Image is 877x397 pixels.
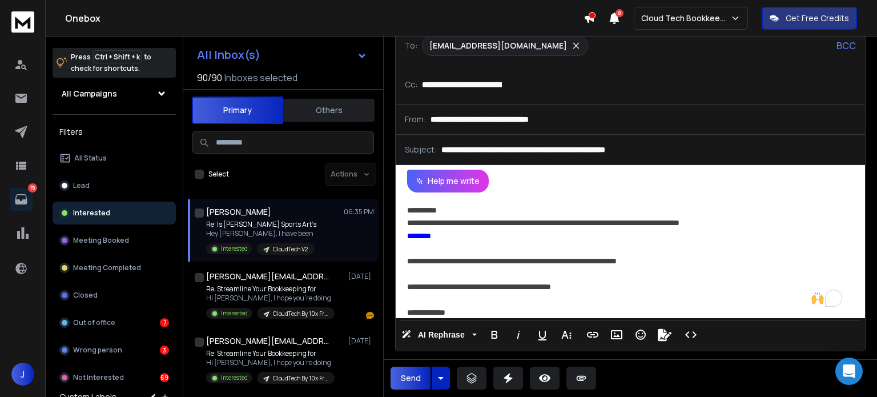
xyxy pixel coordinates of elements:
button: All Inbox(s) [188,43,376,66]
button: Insert Image (Ctrl+P) [606,323,627,346]
span: AI Rephrase [416,330,467,340]
p: To: [405,40,417,51]
p: Meeting Booked [73,236,129,245]
p: Lead [73,181,90,190]
button: Code View [680,323,702,346]
button: Get Free Credits [762,7,857,30]
p: Interested [221,309,248,318]
p: Re: Streamline Your Bookkeeping for [206,284,335,294]
p: CloudTech By 10x Freelancing [273,374,328,383]
h1: All Campaigns [62,88,117,99]
img: logo [11,11,34,33]
button: Italic (Ctrl+I) [508,323,529,346]
p: Not Interested [73,373,124,382]
button: J [11,363,34,386]
h1: [PERSON_NAME] [206,206,271,218]
p: Press to check for shortcuts. [71,51,151,74]
span: 90 / 90 [197,71,222,85]
h1: [PERSON_NAME][EMAIL_ADDRESS][DOMAIN_NAME] [206,335,332,347]
p: Wrong person [73,346,122,355]
div: 69 [160,373,169,382]
button: Emoticons [630,323,651,346]
p: [DATE] [348,336,374,346]
button: All Status [53,147,176,170]
h1: [PERSON_NAME][EMAIL_ADDRESS][PERSON_NAME][DOMAIN_NAME] [206,271,332,282]
button: Bold (Ctrl+B) [484,323,505,346]
p: BCC [836,39,856,53]
button: Out of office7 [53,311,176,334]
p: Hi [PERSON_NAME], I hope you're doing [206,358,335,367]
button: Primary [192,97,283,124]
h3: Inboxes selected [224,71,297,85]
p: Interested [221,244,248,253]
p: Hey [PERSON_NAME], I have been [206,229,316,238]
button: More Text [556,323,577,346]
p: Subject: [405,144,437,155]
button: Underline (Ctrl+U) [532,323,553,346]
a: 79 [10,188,33,211]
div: Open Intercom Messenger [835,358,863,385]
p: [DATE] [348,272,374,281]
p: [EMAIL_ADDRESS][DOMAIN_NAME] [429,40,567,51]
button: Signature [654,323,675,346]
p: Cc: [405,79,417,90]
button: Others [283,98,375,123]
button: Meeting Booked [53,229,176,252]
span: 8 [615,9,623,17]
span: Ctrl + Shift + k [93,50,142,63]
button: Help me write [407,170,489,193]
p: Re: Streamline Your Bookkeeping for [206,349,335,358]
p: Interested [221,374,248,382]
button: All Campaigns [53,82,176,105]
button: Closed [53,284,176,307]
h1: Onebox [65,11,584,25]
p: Hi [PERSON_NAME], I hope you're doing [206,294,335,303]
div: To enrich screen reader interactions, please activate Accessibility in Grammarly extension settings [396,193,862,318]
p: All Status [74,154,107,163]
p: Get Free Credits [786,13,849,24]
h3: Filters [53,124,176,140]
p: CloudTech V2 [273,245,308,254]
p: From: [405,114,426,125]
label: Select [208,170,229,179]
button: AI Rephrase [399,323,479,346]
p: 06:35 PM [344,207,374,216]
h1: All Inbox(s) [197,49,260,61]
p: Out of office [73,318,115,327]
div: 7 [160,318,169,327]
p: Cloud Tech Bookkeeping [641,13,730,24]
button: Not Interested69 [53,366,176,389]
p: 79 [28,183,37,193]
button: Send [391,367,431,390]
button: Insert Link (Ctrl+K) [582,323,604,346]
button: Lead [53,174,176,197]
p: Re: Is [PERSON_NAME] Sports Art’s [206,220,316,229]
button: Wrong person3 [53,339,176,362]
p: Interested [73,208,110,218]
p: CloudTech By 10x Freelancing [273,310,328,318]
p: Meeting Completed [73,263,141,272]
button: Meeting Completed [53,256,176,279]
p: Closed [73,291,98,300]
button: Interested [53,202,176,224]
div: 3 [160,346,169,355]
